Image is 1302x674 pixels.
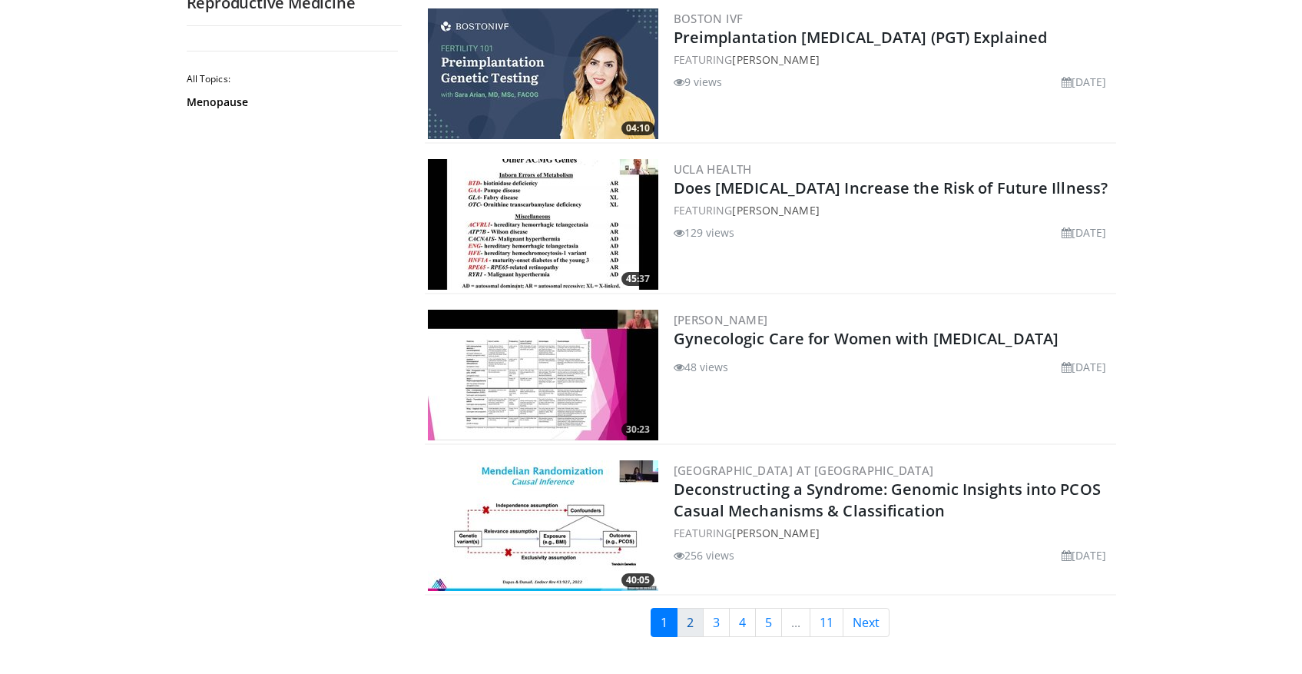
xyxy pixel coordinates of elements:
[732,203,819,217] a: [PERSON_NAME]
[621,272,654,286] span: 45:37
[621,121,654,135] span: 04:10
[428,8,658,139] img: c58eff7c-0acd-4e33-bb3e-c4b1b0ac4a18.jpg.300x170_q85_crop-smart_upscale.jpg
[674,27,1048,48] a: Preimplantation [MEDICAL_DATA] (PGT) Explained
[674,74,723,90] li: 9 views
[428,8,658,139] a: 04:10
[674,328,1059,349] a: Gynecologic Care for Women with [MEDICAL_DATA]
[1062,74,1107,90] li: [DATE]
[755,608,782,637] a: 5
[674,359,729,375] li: 48 views
[428,159,658,290] a: 45:37
[674,479,1101,521] a: Deconstructing a Syndrome: Genomic Insights into PCOS Casual Mechanisms & Classification
[428,310,658,440] img: e21f656e-79e7-4bae-906a-e5af016a214d.300x170_q85_crop-smart_upscale.jpg
[674,51,1113,68] div: FEATURING
[674,463,934,478] a: [GEOGRAPHIC_DATA] at [GEOGRAPHIC_DATA]
[187,95,394,110] a: Menopause
[1062,224,1107,241] li: [DATE]
[703,608,730,637] a: 3
[674,11,744,26] a: Boston IVF
[674,312,768,327] a: [PERSON_NAME]
[621,573,654,587] span: 40:05
[674,178,1108,198] a: Does [MEDICAL_DATA] Increase the Risk of Future Illness?
[651,608,678,637] a: 1
[674,547,735,563] li: 256 views
[732,52,819,67] a: [PERSON_NAME]
[810,608,843,637] a: 11
[674,525,1113,541] div: FEATURING
[428,460,658,591] img: dcc02af3-8632-4d57-984c-989686fe1f57.300x170_q85_crop-smart_upscale.jpg
[674,224,735,241] li: 129 views
[187,73,398,85] h2: All Topics:
[674,202,1113,218] div: FEATURING
[729,608,756,637] a: 4
[428,310,658,440] a: 30:23
[428,460,658,591] a: 40:05
[1062,547,1107,563] li: [DATE]
[677,608,704,637] a: 2
[732,526,819,540] a: [PERSON_NAME]
[621,423,654,437] span: 30:23
[674,161,752,177] a: UCLA Health
[428,159,658,290] img: 37dd2e98-c71b-41b7-8216-c529eed3d537.300x170_q85_crop-smart_upscale.jpg
[425,608,1116,637] nav: Search results pages
[843,608,890,637] a: Next
[1062,359,1107,375] li: [DATE]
